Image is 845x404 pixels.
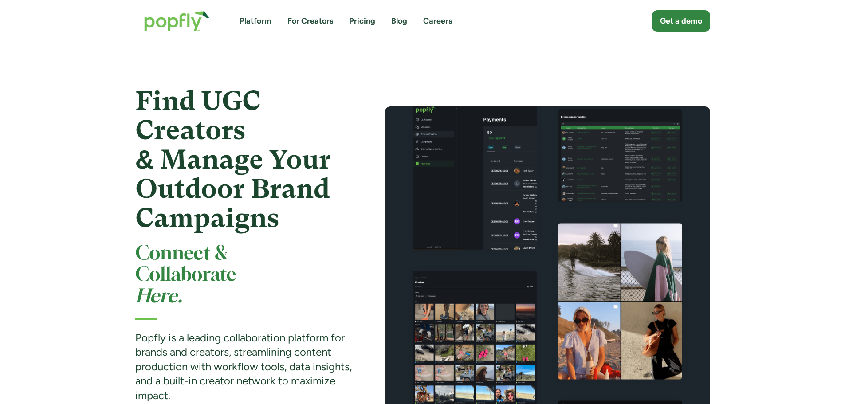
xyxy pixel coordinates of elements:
[240,16,271,27] a: Platform
[391,16,407,27] a: Blog
[135,331,352,402] strong: Popfly is a leading collaboration platform for brands and creators, streamlining content producti...
[660,16,702,27] div: Get a demo
[135,288,182,306] em: Here.
[349,16,375,27] a: Pricing
[135,86,331,233] strong: Find UGC Creators & Manage Your Outdoor Brand Campaigns
[423,16,452,27] a: Careers
[652,10,710,32] a: Get a demo
[287,16,333,27] a: For Creators
[135,243,353,308] h2: Connect & Collaborate
[135,2,218,40] a: home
